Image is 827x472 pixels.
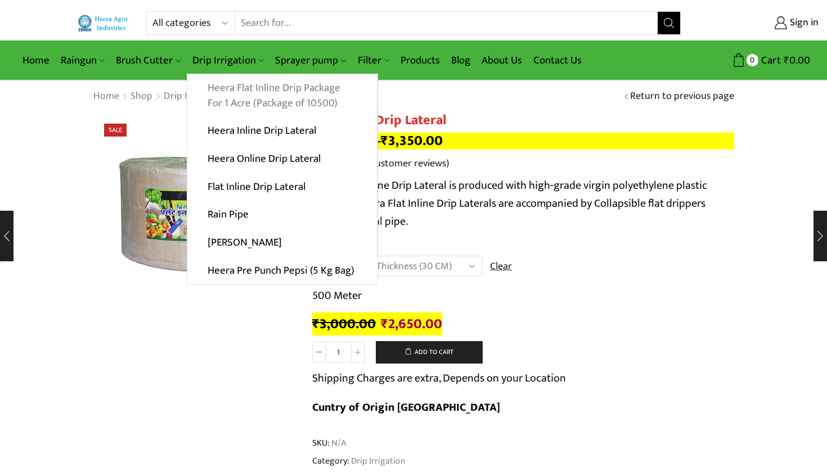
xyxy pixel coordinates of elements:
bdi: 3,000.00 [312,312,376,335]
a: Home [93,89,120,104]
span: 0 [747,54,758,66]
h1: Flat Inline Drip Lateral [312,112,734,129]
span: Cart [758,53,781,68]
a: Drip Irrigation [187,47,269,74]
p: 500 Meter [312,287,734,305]
b: Cuntry of Origin [GEOGRAPHIC_DATA] [312,398,500,417]
p: – [312,133,734,149]
span: ₹ [312,312,320,335]
a: Rain Pipe [187,201,377,229]
a: Return to previous page [630,89,734,104]
a: Flat Inline Drip Lateral [187,173,377,201]
p: Heera Flat Inline Drip Lateral is produced with high-grade virgin polyethylene plastic granules. ... [312,176,734,230]
a: Raingun [55,47,110,74]
span: Sign in [787,16,819,30]
a: Drip Irrigation [349,453,406,468]
a: Brush Cutter [110,47,186,74]
bdi: 3,350.00 [381,129,443,152]
a: Heera Inline Drip Lateral [187,117,377,145]
span: ₹ [381,312,388,335]
input: Product quantity [326,342,351,363]
a: Clear options [490,260,512,274]
a: Home [17,47,55,74]
a: Sprayer pump [269,47,352,74]
bdi: 0.00 [784,52,810,69]
a: Filter [352,47,395,74]
a: Blog [446,47,476,74]
button: Add to cart [376,341,483,364]
span: SKU: [312,437,734,450]
a: (7customer reviews) [363,157,449,171]
a: [PERSON_NAME] [187,229,377,257]
a: Heera Pre Punch Pepsi (5 Kg Bag) [187,256,377,284]
a: Drip Irrigation [163,89,226,104]
a: Contact Us [528,47,587,74]
a: About Us [476,47,528,74]
a: Shop [130,89,153,104]
a: 0 Cart ₹0.00 [692,50,810,71]
input: Search for... [235,12,658,34]
nav: Breadcrumb [93,89,226,104]
button: Search button [658,12,680,34]
a: Heera Online Drip Lateral [187,145,377,173]
span: ₹ [381,129,388,152]
span: Category: [312,455,406,468]
span: Sale [104,124,127,137]
a: Sign in [698,13,819,33]
a: Heera Flat Inline Drip Package For 1 Acre (Package of 10500) [187,74,377,117]
p: Shipping Charges are extra, Depends on your Location [312,369,566,387]
span: N/A [330,437,346,450]
bdi: 2,650.00 [381,312,442,335]
a: Products [395,47,446,74]
span: ₹ [784,52,789,69]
